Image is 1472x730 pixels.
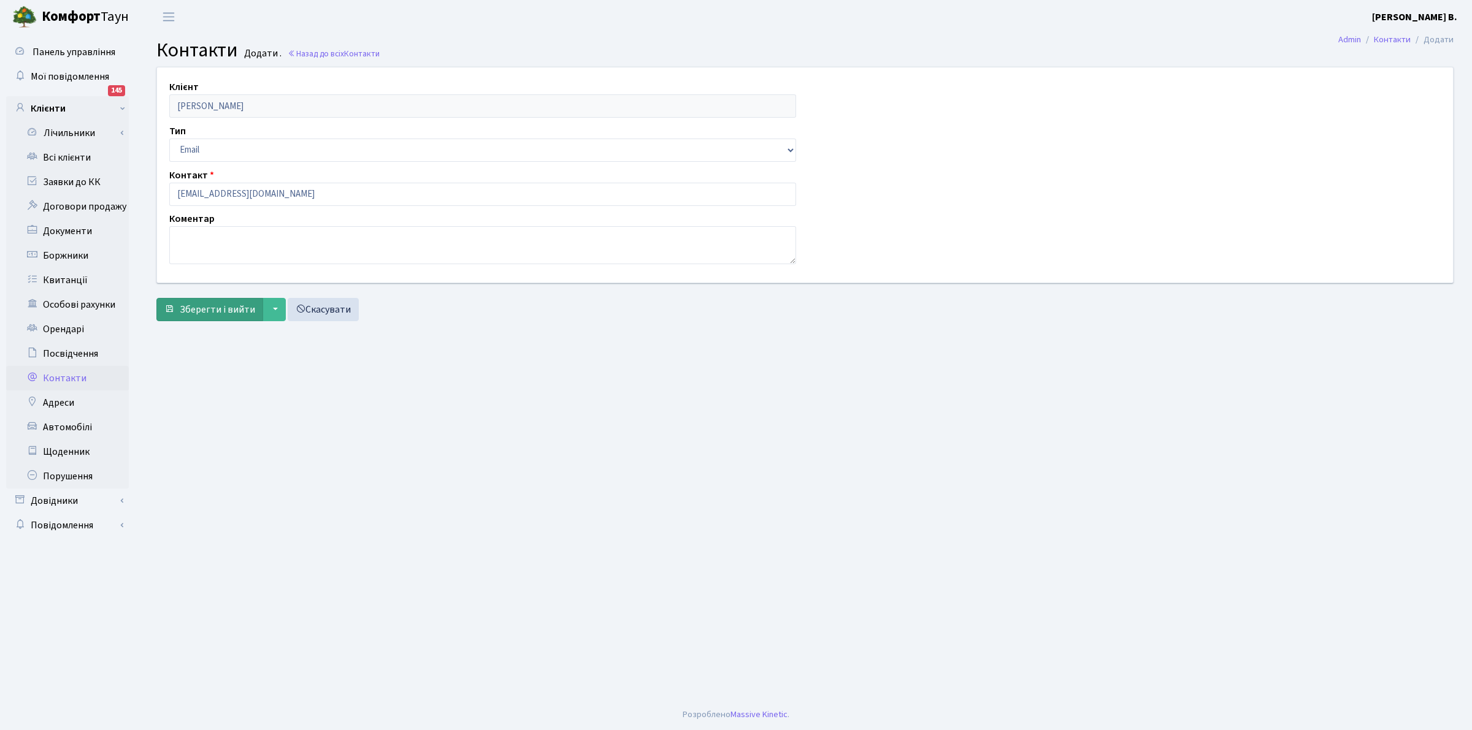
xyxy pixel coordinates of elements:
[6,170,129,194] a: Заявки до КК
[1320,27,1472,53] nav: breadcrumb
[180,303,255,316] span: Зберегти і вийти
[6,489,129,513] a: Довідники
[169,211,215,226] label: Коментар
[288,298,359,321] a: Скасувати
[6,219,129,243] a: Документи
[1411,33,1454,47] li: Додати
[6,194,129,219] a: Договори продажу
[33,45,115,59] span: Панель управління
[1372,10,1457,25] a: [PERSON_NAME] В.
[156,36,238,64] span: Контакти
[6,243,129,268] a: Боржники
[1372,10,1457,24] b: [PERSON_NAME] В.
[12,5,37,29] img: logo.png
[6,341,129,366] a: Посвідчення
[344,48,380,59] span: Контакти
[153,7,184,27] button: Переключити навігацію
[6,513,129,538] a: Повідомлення
[1374,33,1411,46] a: Контакти
[6,268,129,292] a: Квитанції
[683,708,789,721] div: Розроблено .
[108,85,125,96] div: 145
[6,40,129,64] a: Панель управління
[6,464,129,489] a: Порушення
[6,415,129,439] a: Автомобілі
[730,708,788,721] a: Massive Kinetic
[6,390,129,415] a: Адреси
[6,96,129,121] a: Клієнти
[6,439,129,464] a: Щоденник
[169,168,214,183] label: Контакт
[288,48,380,59] a: Назад до всіхКонтакти
[6,64,129,89] a: Мої повідомлення145
[169,80,199,94] label: Клієнт
[42,7,129,28] span: Таун
[1338,33,1361,46] a: Admin
[169,124,186,139] label: Тип
[31,70,109,83] span: Мої повідомлення
[6,366,129,390] a: Контакти
[242,48,282,59] small: Додати .
[6,317,129,341] a: Орендарі
[6,292,129,317] a: Особові рахунки
[14,121,129,145] a: Лічильники
[6,145,129,170] a: Всі клієнти
[156,298,263,321] button: Зберегти і вийти
[42,7,101,26] b: Комфорт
